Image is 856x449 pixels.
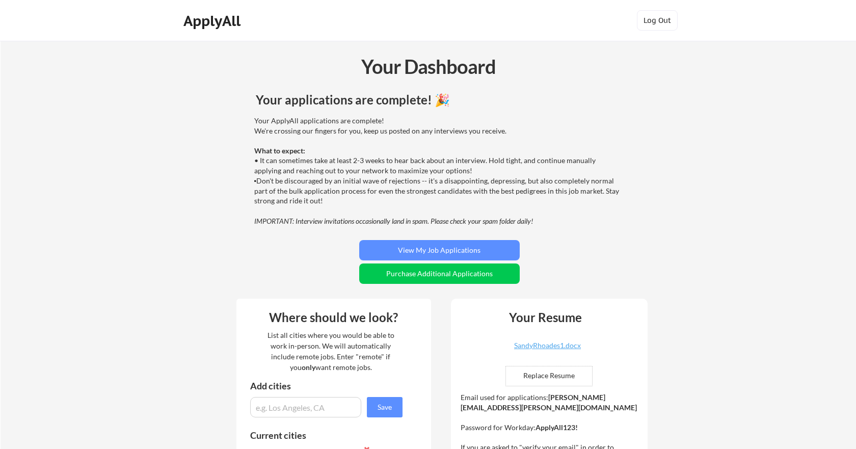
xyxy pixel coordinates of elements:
div: Where should we look? [239,311,429,324]
div: Add cities [250,381,405,390]
button: View My Job Applications [359,240,520,260]
div: Current cities [250,431,391,440]
button: Save [367,397,403,417]
font: • [254,177,257,185]
div: Your Dashboard [1,52,856,81]
div: ApplyAll [183,12,244,30]
div: Your Resume [495,311,596,324]
strong: [PERSON_NAME][EMAIL_ADDRESS][PERSON_NAME][DOMAIN_NAME] [461,393,637,412]
a: SandyRhoades1.docx [487,342,608,358]
button: Purchase Additional Applications [359,263,520,284]
strong: What to expect: [254,146,305,155]
strong: ApplyAll123! [536,423,578,432]
div: Your applications are complete! 🎉 [256,94,623,106]
strong: only [302,363,315,372]
button: Log Out [637,10,678,31]
div: Your ApplyAll applications are complete! We're crossing our fingers for you, keep us posted on an... [254,116,622,226]
em: IMPORTANT: Interview invitations occasionally land in spam. Please check your spam folder daily! [254,217,533,225]
div: List all cities where you would be able to work in-person. We will automatically include remote j... [261,330,401,373]
div: SandyRhoades1.docx [487,342,608,349]
input: e.g. Los Angeles, CA [250,397,361,417]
